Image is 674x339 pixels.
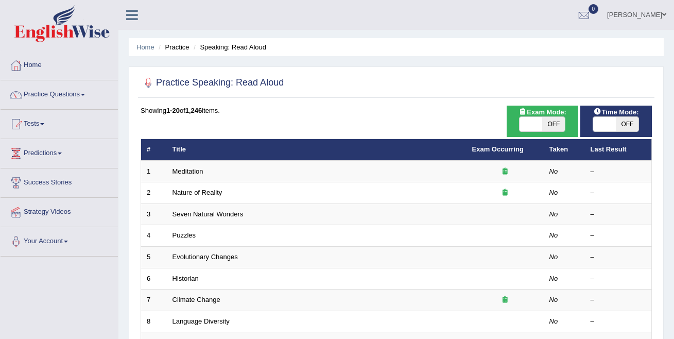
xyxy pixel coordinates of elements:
em: No [549,275,558,282]
a: Evolutionary Changes [172,253,238,261]
div: – [591,210,646,219]
td: 7 [141,290,167,311]
a: Historian [172,275,199,282]
em: No [549,167,558,175]
em: No [549,210,558,218]
span: OFF [616,117,638,131]
a: Climate Change [172,296,220,303]
a: Language Diversity [172,317,230,325]
em: No [549,189,558,196]
h2: Practice Speaking: Read Aloud [141,75,284,91]
td: 3 [141,204,167,225]
a: Meditation [172,167,203,175]
a: Home [1,51,118,77]
b: 1,246 [185,107,202,114]
span: 0 [589,4,599,14]
span: Time Mode: [590,107,643,117]
th: Title [167,139,466,161]
div: Exam occurring question [472,167,538,177]
div: – [591,252,646,262]
em: No [549,296,558,303]
span: OFF [542,117,565,131]
em: No [549,231,558,239]
td: 6 [141,268,167,290]
th: Taken [544,139,585,161]
a: Seven Natural Wonders [172,210,244,218]
em: No [549,317,558,325]
td: 8 [141,311,167,332]
a: Tests [1,110,118,135]
div: Exam occurring question [472,188,538,198]
div: – [591,188,646,198]
div: Exam occurring question [472,295,538,305]
li: Speaking: Read Aloud [191,42,266,52]
a: Success Stories [1,168,118,194]
td: 5 [141,247,167,268]
th: # [141,139,167,161]
td: 1 [141,161,167,182]
b: 1-20 [166,107,180,114]
span: Exam Mode: [514,107,570,117]
a: Practice Questions [1,80,118,106]
a: Nature of Reality [172,189,222,196]
div: Show exams occurring in exams [507,106,578,137]
a: Puzzles [172,231,196,239]
div: – [591,231,646,241]
td: 4 [141,225,167,247]
div: – [591,274,646,284]
li: Practice [156,42,189,52]
div: – [591,295,646,305]
a: Home [136,43,154,51]
div: – [591,167,646,177]
a: Predictions [1,139,118,165]
th: Last Result [585,139,652,161]
div: Showing of items. [141,106,652,115]
a: Exam Occurring [472,145,524,153]
td: 2 [141,182,167,204]
a: Your Account [1,227,118,253]
em: No [549,253,558,261]
div: – [591,317,646,327]
a: Strategy Videos [1,198,118,224]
